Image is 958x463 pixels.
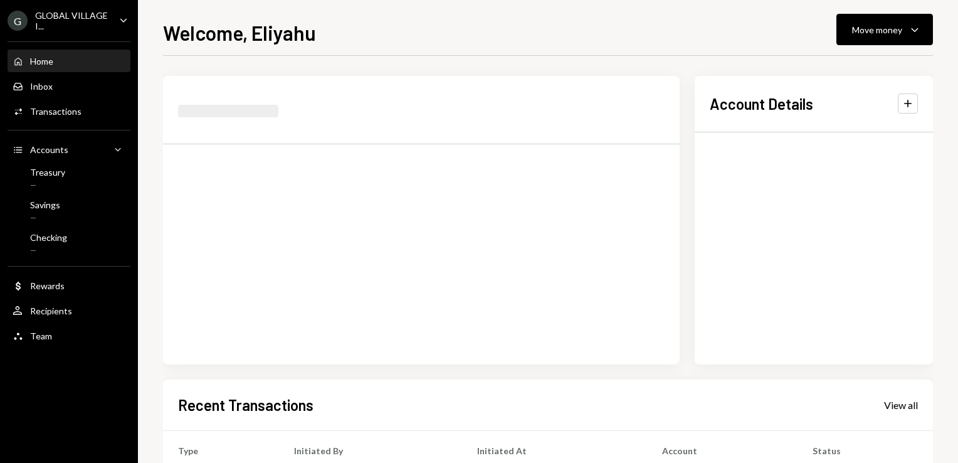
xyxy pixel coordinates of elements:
div: — [30,213,60,223]
a: Treasury— [8,163,130,193]
div: GLOBAL VILLAGE I... [35,10,109,31]
div: Checking [30,232,67,243]
div: G [8,11,28,31]
a: View all [884,398,918,412]
div: Team [30,331,52,341]
div: — [30,245,67,256]
div: Recipients [30,306,72,316]
div: Accounts [30,144,68,155]
a: Transactions [8,100,130,122]
div: Savings [30,200,60,210]
div: Move money [852,23,902,36]
div: View all [884,399,918,412]
button: Move money [836,14,933,45]
a: Rewards [8,274,130,297]
a: Home [8,50,130,72]
a: Team [8,324,130,347]
a: Checking— [8,228,130,258]
a: Accounts [8,138,130,161]
div: Transactions [30,106,82,117]
div: Inbox [30,81,53,92]
div: — [30,180,65,191]
div: Rewards [30,280,65,291]
div: Treasury [30,167,65,178]
a: Recipients [8,299,130,322]
a: Savings— [8,196,130,226]
a: Inbox [8,75,130,97]
h1: Welcome, Eliyahu [163,20,316,45]
h2: Account Details [710,93,813,114]
div: Home [30,56,53,67]
h2: Recent Transactions [178,395,313,415]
